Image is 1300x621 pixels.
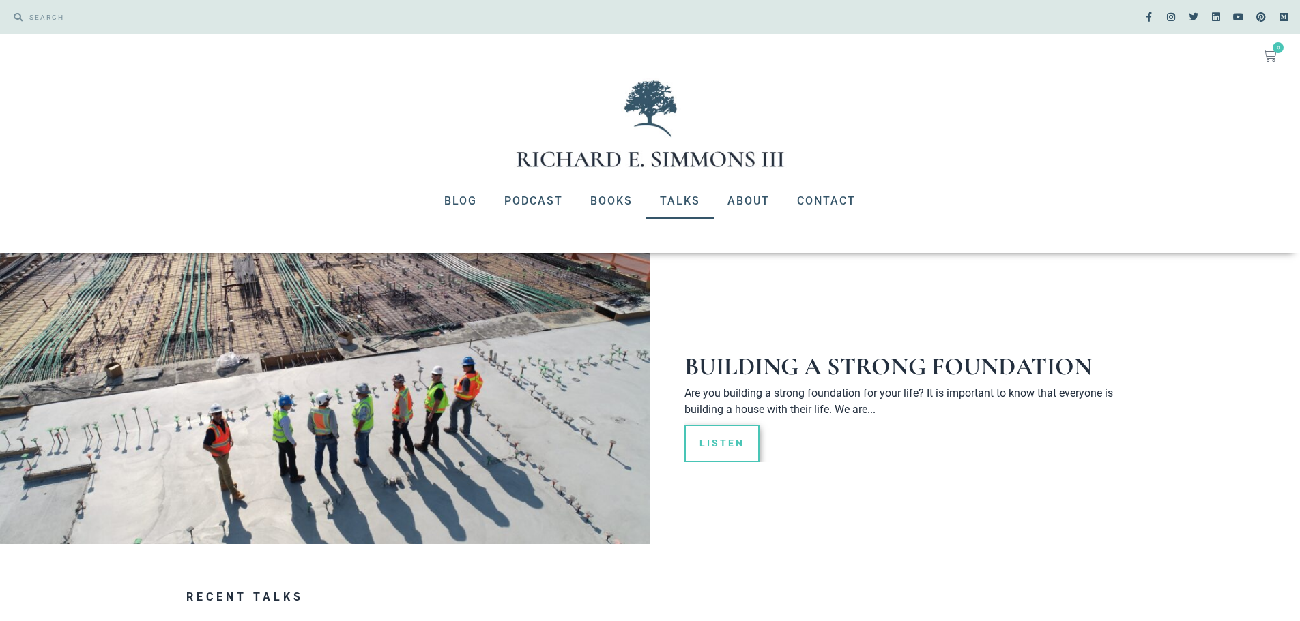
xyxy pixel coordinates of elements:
a: Building A Strong Foundation [684,352,1092,381]
a: Blog [431,183,491,219]
a: Podcast [491,183,577,219]
a: Contact [783,183,869,219]
span: 0 [1273,42,1284,53]
a: Read more about Building A Strong Foundation [684,425,760,462]
input: SEARCH [23,7,644,27]
h3: Recent Talks [186,592,1114,603]
a: Talks [646,183,714,219]
a: About [714,183,783,219]
a: Books [577,183,646,219]
a: 0 [1247,41,1293,71]
p: Are you building a strong foundation for your life? It is important to know that everyone is buil... [684,385,1121,418]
